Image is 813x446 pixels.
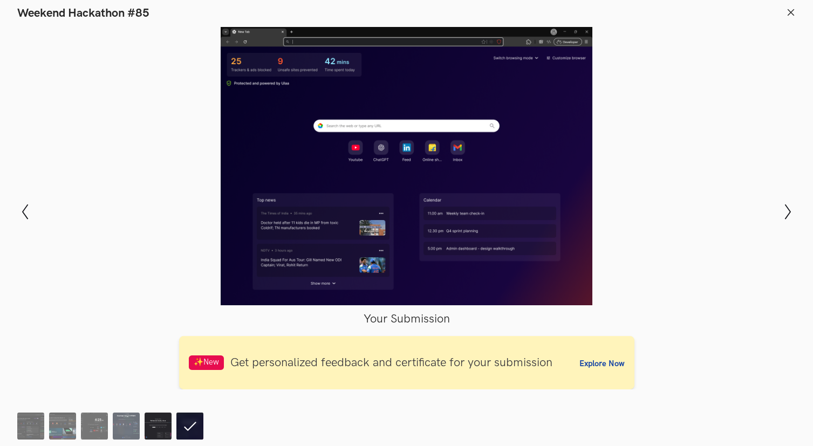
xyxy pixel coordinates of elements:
[179,336,634,389] a: ✨New Get personalized feedback and certificate for your submissionExplore Now
[113,413,140,440] img: Chetan_UX.png
[81,413,108,440] img: Ulaa.png
[364,312,450,326] span: Your Submission
[189,355,224,370] span: ✨New
[17,413,44,440] img: Shaivy_Bhatia_Ulaas_revamp.png
[579,359,625,368] span: Explore Now
[49,413,76,440] img: Weekend_Hackathon_85_Submission.png
[145,413,172,440] img: Weekend_Hackathon_85_Ulaa_browser_homepage_redesigned_by_Vishal.jpg
[230,355,552,370] span: Get personalized feedback and certificate for your submission
[17,6,149,20] h1: Weekend Hackathon #85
